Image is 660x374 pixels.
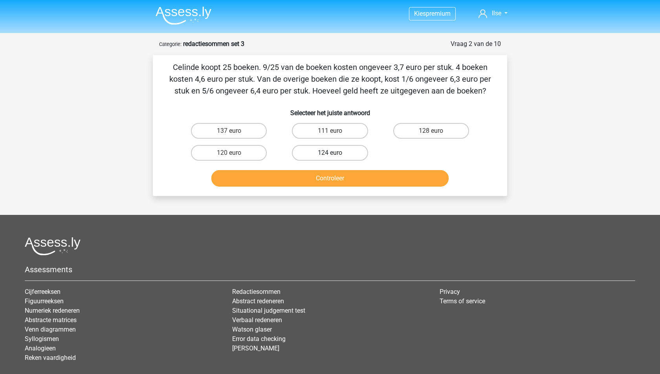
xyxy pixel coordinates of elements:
span: Ilse [492,9,501,17]
a: Privacy [440,288,460,295]
a: Venn diagrammen [25,326,76,333]
a: Kiespremium [409,8,455,19]
a: Cijferreeksen [25,288,60,295]
a: Abstract redeneren [232,297,284,305]
label: 120 euro [191,145,267,161]
strong: redactiesommen set 3 [183,40,244,48]
a: Syllogismen [25,335,59,343]
a: [PERSON_NAME] [232,345,279,352]
h6: Selecteer het juiste antwoord [165,103,495,117]
small: Categorie: [159,41,181,47]
div: Vraag 2 van de 10 [451,39,501,49]
a: Abstracte matrices [25,316,77,324]
span: Kies [414,10,426,17]
label: 137 euro [191,123,267,139]
label: 128 euro [393,123,469,139]
a: Watson glaser [232,326,272,333]
label: 111 euro [292,123,368,139]
a: Ilse [475,9,511,18]
img: Assessly [156,6,211,25]
h5: Assessments [25,265,635,274]
a: Verbaal redeneren [232,316,282,324]
a: Terms of service [440,297,485,305]
a: Redactiesommen [232,288,280,295]
p: Celinde koopt 25 boeken. 9/25 van de boeken kosten ongeveer 3,7 euro per stuk. 4 boeken kosten 4,... [165,61,495,97]
a: Reken vaardigheid [25,354,76,361]
span: premium [426,10,451,17]
a: Numeriek redeneren [25,307,80,314]
label: 124 euro [292,145,368,161]
button: Controleer [211,170,449,187]
a: Error data checking [232,335,286,343]
a: Figuurreeksen [25,297,64,305]
a: Analogieen [25,345,56,352]
a: Situational judgement test [232,307,305,314]
img: Assessly logo [25,237,81,255]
